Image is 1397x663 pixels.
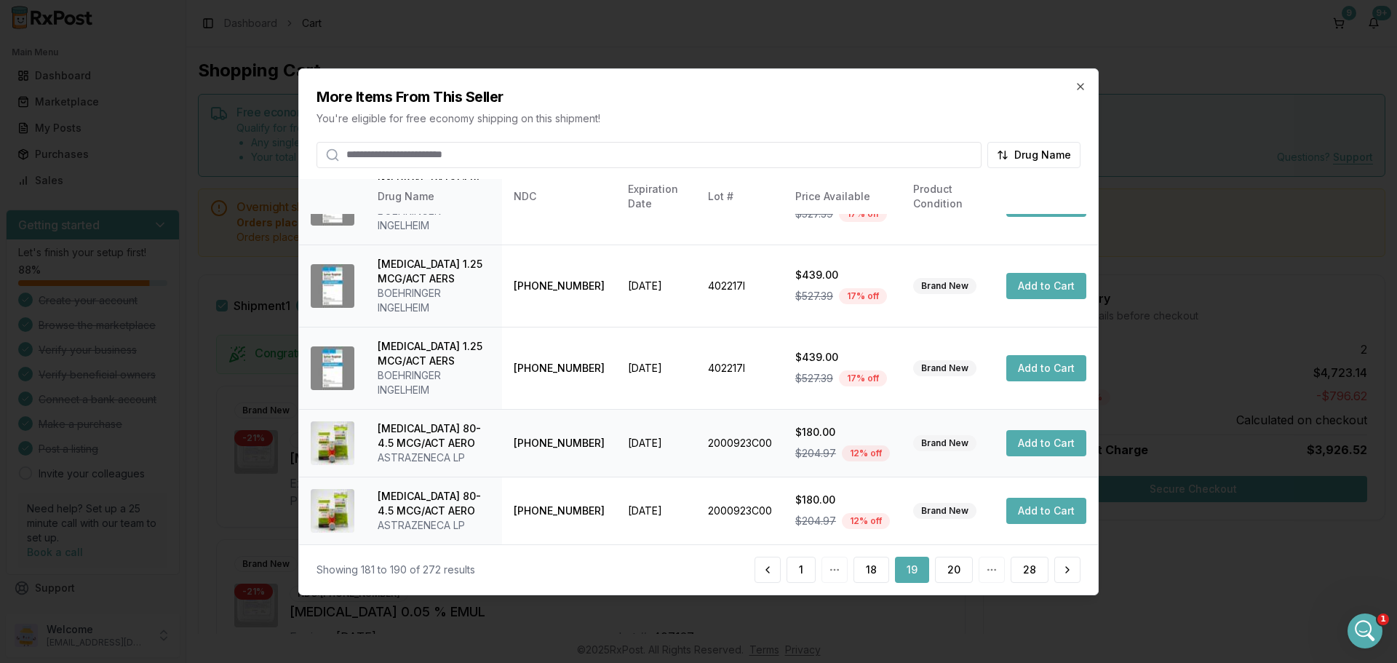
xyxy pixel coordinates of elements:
[1348,614,1382,648] iframe: Intercom live chat
[12,138,279,238] div: Manuel says…
[839,206,887,222] div: 17 % off
[795,446,836,461] span: $204.97
[317,563,475,577] div: Showing 181 to 190 of 272 results
[1006,430,1086,456] button: Add to Cart
[616,477,696,544] td: [DATE]
[23,247,227,261] div: Thank you
[895,557,929,583] button: 19
[1006,273,1086,299] button: Add to Cart
[913,360,976,376] div: Brand New
[853,557,889,583] button: 18
[23,268,218,270] img: horizontal bar
[23,146,227,203] div: Ill get right back to you on this they might be closed [DATE] but i will get back to you as soon ...
[902,179,995,214] th: Product Condition
[1011,557,1048,583] button: 28
[1377,614,1389,625] span: 1
[378,286,490,315] div: BOEHRINGER INGELHEIM
[502,409,616,477] td: [PHONE_NUMBER]
[913,435,976,451] div: Brand New
[69,477,81,488] button: Gif picker
[696,327,784,409] td: 402217I
[12,138,239,212] div: Ill get right back to you on this they might be closed [DATE] but i will get back to you as soon ...
[378,450,490,465] div: ASTRAZENECA LP
[839,370,887,386] div: 17 % off
[255,6,282,32] div: Close
[23,277,227,300] h2: [PERSON_NAME]
[12,104,279,138] div: Manuel says…
[311,421,354,465] img: Symbicort 80-4.5 MCG/ACT AERO
[616,409,696,477] td: [DATE]
[987,141,1080,167] button: Drug Name
[23,393,227,493] div: Phone: [PHONE_NUMBER] Fax: [PHONE_NUMBER] Personal Cell: [PHONE_NUMBER] [STREET_ADDRESS] [GEOGRAP...
[616,245,696,327] td: [DATE]
[696,477,784,544] td: 2000923C00
[63,107,248,120] div: joined the conversation
[795,289,833,303] span: $527.39
[842,445,890,461] div: 12 % off
[502,477,616,544] td: [PHONE_NUMBER]
[502,179,616,214] th: NDC
[378,421,490,450] div: [MEDICAL_DATA] 80-4.5 MCG/ACT AERO
[696,409,784,477] td: 2000923C00
[839,288,887,304] div: 17 % off
[913,503,976,519] div: Brand New
[317,86,1080,106] h2: More Items From This Seller
[46,477,57,488] button: Emoji picker
[696,179,784,214] th: Lot #
[1006,355,1086,381] button: Add to Cart
[616,179,696,214] th: Expiration Date
[842,513,890,529] div: 12 % off
[317,111,1080,125] p: You're eligible for free economy shipping on this shipment!
[1006,498,1086,524] button: Add to Cart
[71,7,165,18] h1: [PERSON_NAME]
[250,471,273,494] button: Send a message…
[935,557,973,583] button: 20
[9,6,37,33] button: go back
[1014,147,1071,162] span: Drug Name
[795,350,890,365] div: $439.00
[913,278,976,294] div: Brand New
[311,346,354,390] img: Spiriva Respimat 1.25 MCG/ACT AERS
[795,268,890,282] div: $439.00
[63,108,144,119] b: [PERSON_NAME]
[784,179,902,214] th: Price Available
[378,489,490,518] div: [MEDICAL_DATA] 80-4.5 MCG/ACT AERO
[71,18,100,33] p: Active
[502,327,616,409] td: [PHONE_NUMBER]
[795,514,836,528] span: $204.97
[366,179,502,214] th: Drug Name
[44,106,58,121] img: Profile image for Manuel
[1006,191,1086,217] button: Add to Cart
[311,489,354,533] img: Symbicort 80-4.5 MCG/ACT AERO
[41,8,65,31] img: Profile image for Manuel
[795,371,833,386] span: $527.39
[378,339,490,368] div: [MEDICAL_DATA] 1.25 MCG/ACT AERS
[616,327,696,409] td: [DATE]
[23,215,146,223] div: [PERSON_NAME] • 22m ago
[378,204,490,233] div: BOEHRINGER INGELHEIM
[12,238,279,519] div: Elite says…
[696,245,784,327] td: 402217I
[502,245,616,327] td: [PHONE_NUMBER]
[311,264,354,308] img: Spiriva Respimat 1.25 MCG/ACT AERS
[378,257,490,286] div: [MEDICAL_DATA] 1.25 MCG/ACT AERS
[787,557,816,583] button: 1
[23,477,34,488] button: Upload attachment
[795,425,890,440] div: $180.00
[795,493,890,507] div: $180.00
[378,368,490,397] div: BOEHRINGER INGELHEIM
[23,300,227,314] div: Elite Pharmacy, CEO
[23,322,169,386] img: Elite Pharmacy
[311,182,354,226] img: Spiriva Respimat 1.25 MCG/ACT AERS
[228,6,255,33] button: Home
[12,446,279,471] textarea: Message…
[12,238,239,501] div: Thank youhorizontal bar[PERSON_NAME]Elite Pharmacy, CEOElite PharmacyPhone: [PHONE_NUMBER] Fax: [...
[795,207,833,221] span: $527.39
[378,518,490,533] div: ASTRAZENECA LP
